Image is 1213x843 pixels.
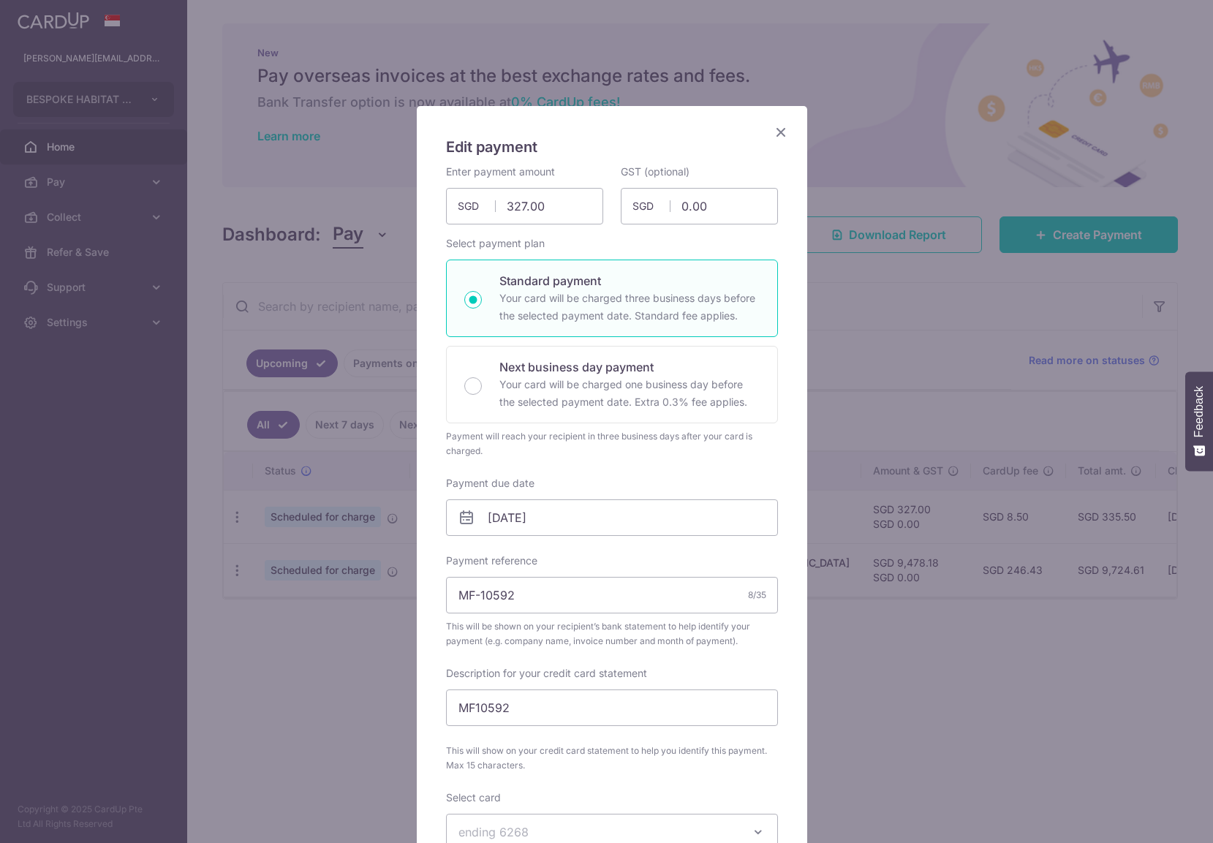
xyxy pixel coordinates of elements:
label: Enter payment amount [446,165,555,179]
p: Your card will be charged one business day before the selected payment date. Extra 0.3% fee applies. [499,376,760,411]
div: Payment will reach your recipient in three business days after your card is charged. [446,429,778,458]
label: Select payment plan [446,236,545,251]
p: Your card will be charged three business days before the selected payment date. Standard fee appl... [499,290,760,325]
iframe: Opens a widget where you can find more information [1119,799,1198,836]
label: Payment due date [446,476,534,491]
input: 0.00 [621,188,778,224]
input: DD / MM / YYYY [446,499,778,536]
div: 8/35 [748,588,766,602]
input: 0.00 [446,188,603,224]
span: This will be shown on your recipient’s bank statement to help identify your payment (e.g. company... [446,619,778,649]
button: Close [772,124,790,141]
p: Standard payment [499,272,760,290]
span: ending 6268 [458,825,529,839]
span: SGD [458,199,496,213]
label: Payment reference [446,553,537,568]
button: Feedback - Show survey [1185,371,1213,471]
label: Select card [446,790,501,805]
span: Feedback [1193,386,1206,437]
label: Description for your credit card statement [446,666,647,681]
span: SGD [632,199,670,213]
span: This will show on your credit card statement to help you identify this payment. Max 15 characters. [446,744,778,773]
h5: Edit payment [446,135,778,159]
p: Next business day payment [499,358,760,376]
label: GST (optional) [621,165,689,179]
